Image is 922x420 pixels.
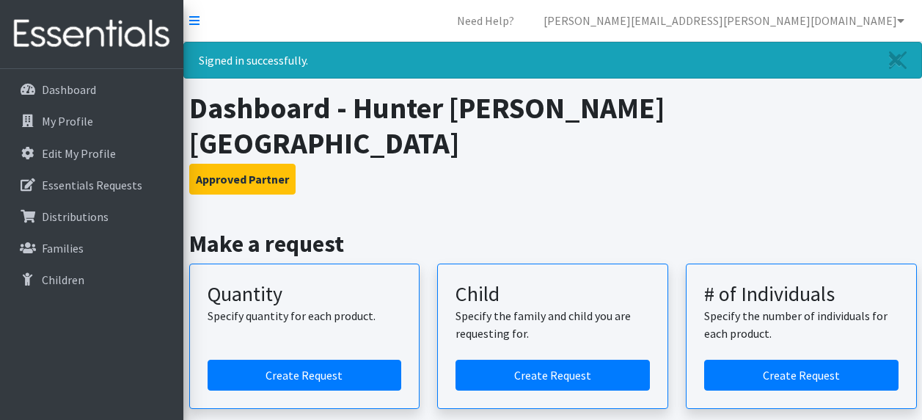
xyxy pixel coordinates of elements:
p: My Profile [42,114,93,128]
a: Need Help? [445,6,526,35]
a: Distributions [6,202,178,231]
a: Edit My Profile [6,139,178,168]
p: Specify the family and child you are requesting for. [455,307,650,342]
h3: Child [455,282,650,307]
a: Create a request by number of individuals [704,360,899,391]
img: HumanEssentials [6,10,178,59]
a: [PERSON_NAME][EMAIL_ADDRESS][PERSON_NAME][DOMAIN_NAME] [532,6,916,35]
p: Children [42,272,84,287]
a: Families [6,233,178,263]
a: My Profile [6,106,178,136]
p: Distributions [42,209,109,224]
a: Create a request for a child or family [455,360,650,391]
h3: # of Individuals [704,282,899,307]
p: Families [42,241,84,256]
h2: Make a request [189,230,917,258]
p: Edit My Profile [42,146,116,161]
p: Dashboard [42,82,96,97]
p: Specify the number of individuals for each product. [704,307,899,342]
a: Dashboard [6,75,178,104]
a: Essentials Requests [6,170,178,200]
button: Approved Partner [189,164,296,195]
p: Essentials Requests [42,178,142,192]
a: Create a request by quantity [208,360,402,391]
p: Specify quantity for each product. [208,307,402,325]
a: Close [874,43,921,78]
h3: Quantity [208,282,402,307]
div: Signed in successfully. [183,42,922,79]
a: Children [6,265,178,294]
h1: Dashboard - Hunter [PERSON_NAME][GEOGRAPHIC_DATA] [189,90,917,161]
